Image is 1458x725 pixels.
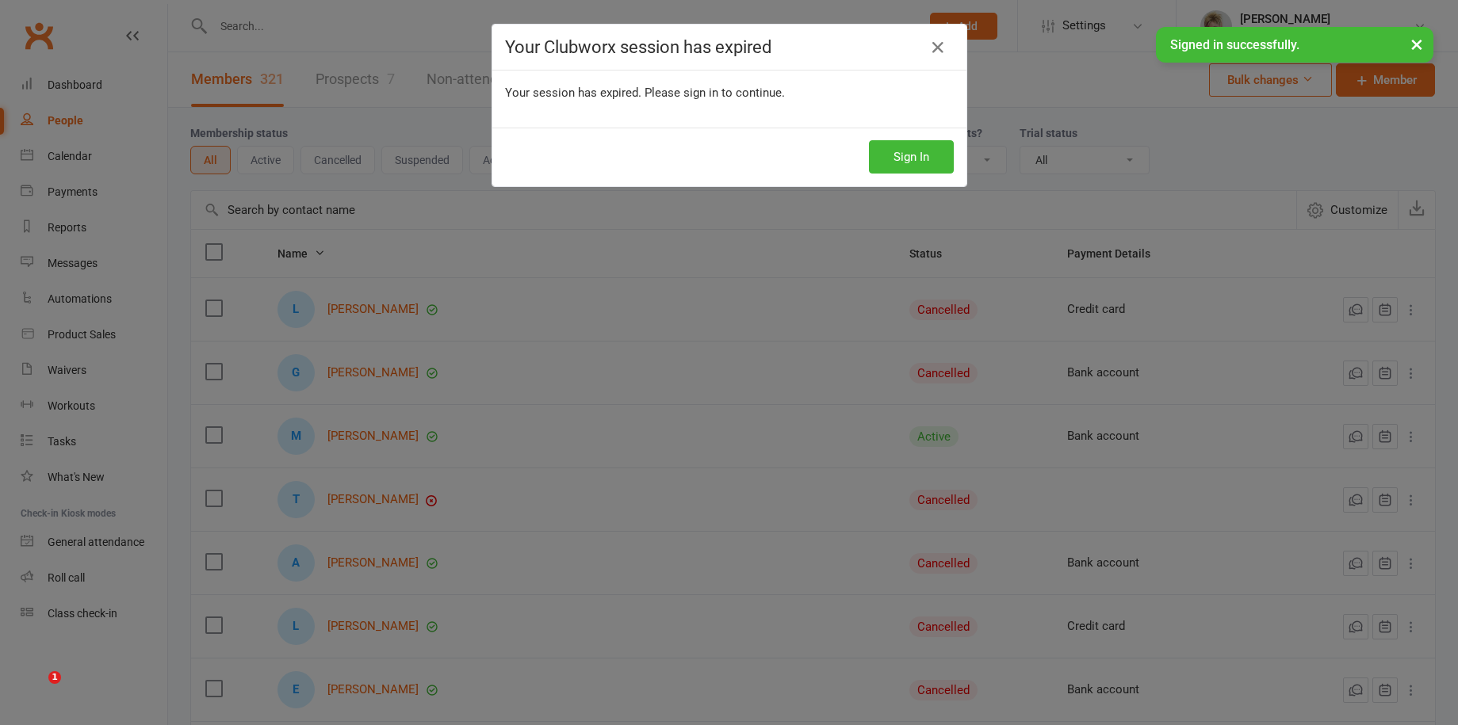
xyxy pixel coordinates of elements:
[48,671,61,684] span: 1
[505,86,785,100] span: Your session has expired. Please sign in to continue.
[1170,37,1299,52] span: Signed in successfully.
[1403,27,1431,61] button: ×
[16,671,54,709] iframe: Intercom live chat
[869,140,954,174] button: Sign In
